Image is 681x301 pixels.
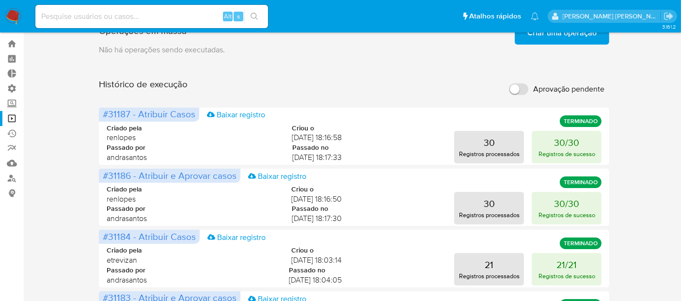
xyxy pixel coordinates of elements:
[664,11,674,21] a: Sair
[237,12,240,21] span: s
[662,23,676,31] span: 3.161.2
[563,12,661,21] p: luciana.joia@mercadopago.com.br
[469,11,521,21] span: Atalhos rápidos
[224,12,232,21] span: Alt
[244,10,264,23] button: search-icon
[35,10,268,23] input: Pesquise usuários ou casos...
[531,12,539,20] a: Notificações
